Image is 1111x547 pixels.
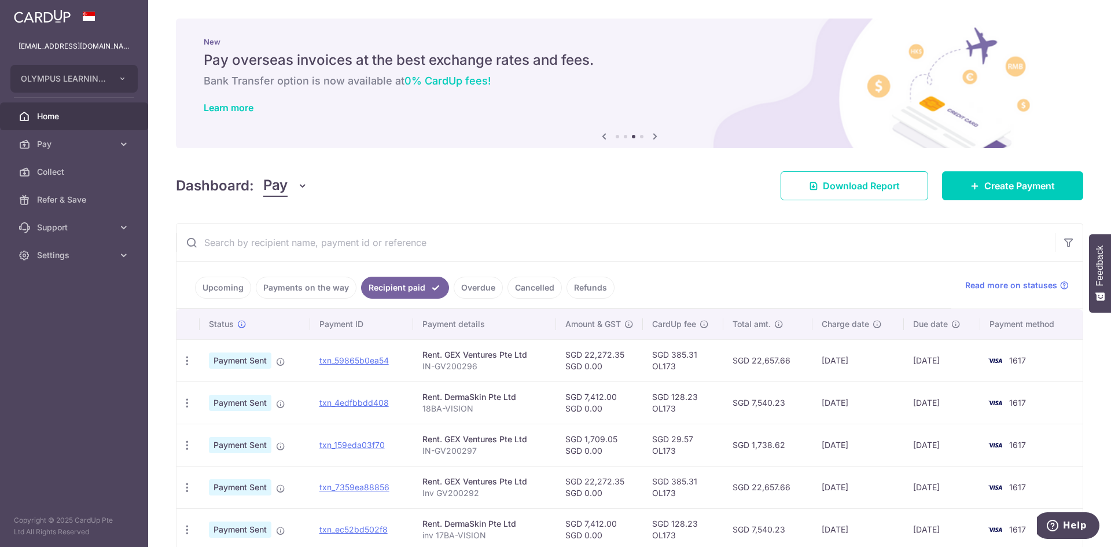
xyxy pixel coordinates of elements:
td: SGD 22,657.66 [723,466,812,508]
span: CardUp fee [652,318,696,330]
span: Amount & GST [565,318,621,330]
span: Due date [913,318,948,330]
span: Payment Sent [209,395,271,411]
img: Bank Card [984,396,1007,410]
input: Search by recipient name, payment id or reference [176,224,1055,261]
td: [DATE] [904,466,981,508]
span: Payment Sent [209,437,271,453]
td: SGD 385.31 OL173 [643,339,723,381]
a: Overdue [454,277,503,299]
a: txn_4edfbbdd408 [319,398,389,408]
th: Payment ID [310,309,413,339]
span: Status [209,318,234,330]
img: Bank Card [984,480,1007,494]
td: [DATE] [904,339,981,381]
img: International Invoice Banner [176,19,1083,148]
span: Total amt. [733,318,771,330]
span: OLYMPUS LEARNING ACADEMY PTE LTD [21,73,106,85]
a: Recipient paid [361,277,449,299]
iframe: Opens a widget where you can find more information [1037,512,1099,541]
td: SGD 385.31 OL173 [643,466,723,508]
td: [DATE] [812,339,904,381]
a: Refunds [566,277,615,299]
p: 18BA-VISION [422,403,547,414]
span: Download Report [823,179,900,193]
div: Rent. DermaSkin Pte Ltd [422,391,547,403]
td: [DATE] [904,424,981,466]
img: Bank Card [984,523,1007,537]
span: Feedback [1095,245,1105,286]
button: OLYMPUS LEARNING ACADEMY PTE LTD [10,65,138,93]
p: IN-GV200296 [422,361,547,372]
td: SGD 22,272.35 SGD 0.00 [556,339,643,381]
span: 1617 [1009,355,1026,365]
span: Charge date [822,318,869,330]
a: txn_ec52bd502f8 [319,524,388,534]
td: SGD 128.23 OL173 [643,381,723,424]
p: New [204,37,1055,46]
p: inv 17BA-VISION [422,530,547,541]
p: [EMAIL_ADDRESS][DOMAIN_NAME] [19,41,130,52]
div: Rent. GEX Ventures Pte Ltd [422,476,547,487]
span: Collect [37,166,113,178]
div: Rent. GEX Ventures Pte Ltd [422,434,547,445]
th: Payment method [980,309,1083,339]
img: Bank Card [984,354,1007,368]
td: SGD 1,709.05 SGD 0.00 [556,424,643,466]
button: Pay [263,175,308,197]
span: 1617 [1009,398,1026,408]
a: Read more on statuses [965,280,1069,291]
span: Refer & Save [37,194,113,205]
p: IN-GV200297 [422,445,547,457]
td: [DATE] [812,381,904,424]
p: Inv GV200292 [422,487,547,499]
h4: Dashboard: [176,175,254,196]
td: SGD 7,540.23 [723,381,812,424]
td: SGD 22,657.66 [723,339,812,381]
span: Payment Sent [209,353,271,369]
div: Rent. DermaSkin Pte Ltd [422,518,547,530]
span: Payment Sent [209,479,271,495]
td: SGD 22,272.35 SGD 0.00 [556,466,643,508]
span: 1617 [1009,440,1026,450]
td: SGD 29.57 OL173 [643,424,723,466]
span: Payment Sent [209,522,271,538]
img: Bank Card [984,438,1007,452]
a: Download Report [781,171,928,200]
td: [DATE] [904,381,981,424]
h5: Pay overseas invoices at the best exchange rates and fees. [204,51,1055,69]
a: txn_159eda03f70 [319,440,385,450]
span: 1617 [1009,524,1026,534]
td: SGD 1,738.62 [723,424,812,466]
a: Cancelled [507,277,562,299]
span: Pay [263,175,288,197]
span: Support [37,222,113,233]
th: Payment details [413,309,557,339]
span: Home [37,111,113,122]
a: txn_59865b0ea54 [319,355,389,365]
span: Create Payment [984,179,1055,193]
td: SGD 7,412.00 SGD 0.00 [556,381,643,424]
td: [DATE] [812,424,904,466]
span: 0% CardUp fees! [404,75,491,87]
span: 1617 [1009,482,1026,492]
span: Settings [37,249,113,261]
td: [DATE] [812,466,904,508]
a: Upcoming [195,277,251,299]
a: Learn more [204,102,253,113]
span: Read more on statuses [965,280,1057,291]
h6: Bank Transfer option is now available at [204,74,1055,88]
button: Feedback - Show survey [1089,234,1111,313]
a: Payments on the way [256,277,356,299]
a: txn_7359ea88856 [319,482,389,492]
div: Rent. GEX Ventures Pte Ltd [422,349,547,361]
img: CardUp [14,9,71,23]
span: Pay [37,138,113,150]
a: Create Payment [942,171,1083,200]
